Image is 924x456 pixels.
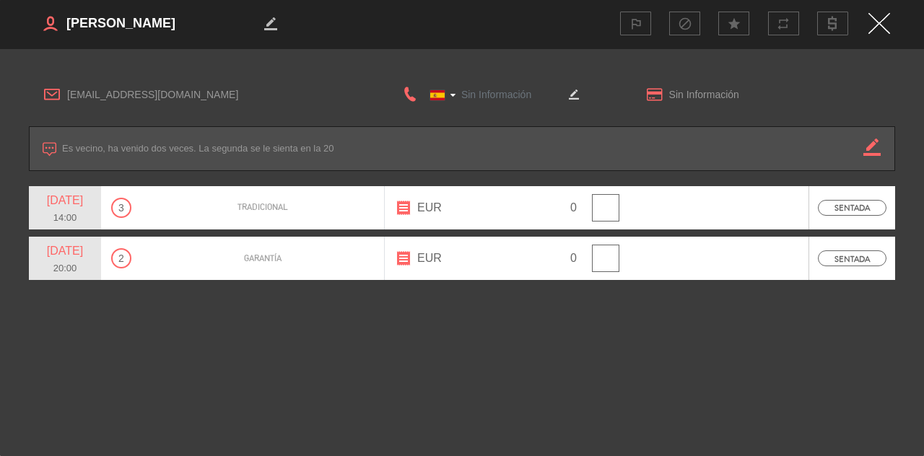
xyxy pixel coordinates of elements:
[863,139,881,156] i: border_color
[569,89,579,100] i: border_color
[818,200,886,216] span: SENTADA
[237,201,288,215] span: tradicional
[244,252,282,266] span: Garantía
[34,210,96,225] span: 14:00
[111,248,131,268] span: 2
[776,17,790,31] i: repeat
[678,17,692,31] i: block
[727,17,741,31] i: star
[34,260,96,276] span: 20:00
[420,87,455,104] div: Spain (España): +34
[818,250,886,266] span: SENTADA
[395,199,412,216] i: receipt
[34,242,96,260] span: [DATE]
[868,13,890,34] button: Close
[111,198,131,218] span: 3
[868,13,890,34] img: close2.png
[417,249,442,268] span: EUR
[417,198,442,217] span: EUR
[570,249,577,268] span: 0
[419,86,563,104] input: Sin Información
[863,127,877,170] button: border_color
[629,17,643,31] i: outlined_flag
[67,87,355,103] span: [EMAIL_ADDRESS][DOMAIN_NAME]
[669,87,880,103] span: Sin Información
[34,191,96,210] span: [DATE]
[265,18,276,30] i: border_color
[570,198,577,217] span: 0
[395,250,412,267] i: receipt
